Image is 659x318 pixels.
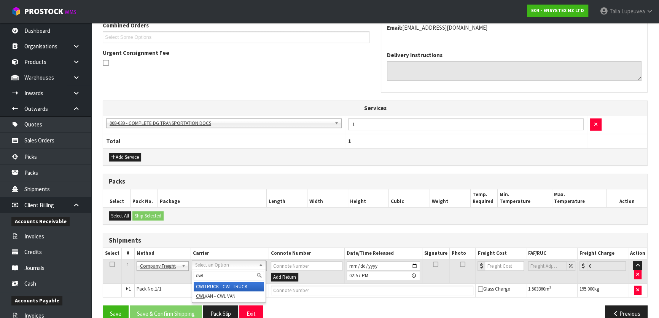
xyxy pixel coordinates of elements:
[348,137,351,145] span: 1
[132,211,164,221] button: Ship Selected
[528,261,567,271] input: Freight Adjustment
[577,284,628,297] td: kg
[11,296,62,305] span: Accounts Payable
[109,153,141,162] button: Add Service
[103,134,345,148] th: Total
[387,24,402,31] strong: email
[348,189,389,207] th: Height
[610,8,620,15] span: Talia
[470,189,498,207] th: Temp. Required
[387,24,641,32] address: [EMAIL_ADDRESS][DOMAIN_NAME]
[269,248,344,259] th: Connote Number
[127,261,129,268] span: 1
[134,284,269,297] td: Pack No.
[476,248,526,259] th: Freight Cost
[195,260,256,270] span: Select an Option
[122,248,135,259] th: #
[498,189,552,207] th: Min. Temperature
[191,248,269,259] th: Carrier
[103,21,149,29] label: Combined Orders
[531,7,584,14] strong: E04 - ENSYSTEX NZ LTD
[449,248,476,259] th: Photo
[271,261,342,271] input: Connote Number
[577,248,628,259] th: Freight Charge
[134,248,191,259] th: Method
[109,211,131,221] button: Select All
[527,5,588,17] a: E04 - ENSYSTEX NZ LTD
[109,237,641,244] h3: Shipments
[552,189,606,207] th: Max. Temperature
[196,283,204,290] em: CWL
[194,291,264,301] li: VAN - CWL VAN
[103,248,122,259] th: Select
[140,262,178,271] span: Company Freight
[628,248,647,259] th: Action
[103,101,647,115] th: Services
[110,119,331,128] span: 008-039 - COMPLETE DG TRANSPORTATION DOCS
[11,6,21,16] img: cube-alt.png
[266,189,307,207] th: Length
[478,286,509,292] span: Glass Charge
[109,178,641,185] h3: Packs
[526,284,577,297] td: m
[485,261,524,271] input: Freight Cost
[606,189,647,207] th: Action
[528,286,545,292] span: 1.503360
[549,285,551,290] sup: 3
[579,286,594,292] span: 195.000
[387,51,443,59] label: Delivery Instructions
[526,248,577,259] th: FAF/RUC
[11,217,70,226] span: Accounts Receivable
[194,282,264,291] li: TRUCK - CWL TRUCK
[131,189,158,207] th: Pack No.
[389,189,430,207] th: Cubic
[271,273,298,282] button: Add Return
[430,189,470,207] th: Weight
[155,286,161,292] span: 1/1
[24,6,63,16] span: ProStock
[103,189,131,207] th: Select
[196,293,205,299] em: CWL
[65,8,76,16] small: WMS
[307,189,348,207] th: Width
[621,8,645,15] span: Lupeuvea
[344,248,422,259] th: Date/Time Released
[271,286,474,295] input: Connote Number
[587,261,626,271] input: Freight Charge
[158,189,266,207] th: Package
[129,286,131,292] span: 1
[103,49,169,57] label: Urgent Consignment Fee
[422,248,449,259] th: Signature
